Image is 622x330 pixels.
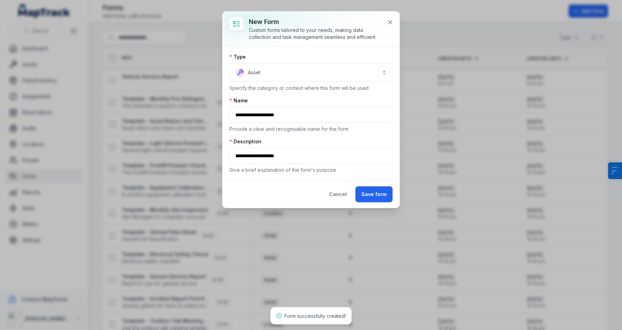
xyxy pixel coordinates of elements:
[355,186,393,202] button: Save form
[229,63,393,82] button: Asset
[229,53,246,60] label: Type
[249,17,381,27] h3: New form
[229,126,393,133] p: Provide a clear and recognisable name for the form
[323,186,353,202] button: Cancel
[229,97,248,104] label: Name
[285,313,346,319] span: Form successfully created!
[249,27,381,41] div: Custom forms tailored to your needs, making data collection and task management seamless and effi...
[229,138,261,145] label: Description
[229,167,393,174] p: Give a brief explanation of the form's purpose
[229,85,393,92] p: Specify the category or context where this form will be used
